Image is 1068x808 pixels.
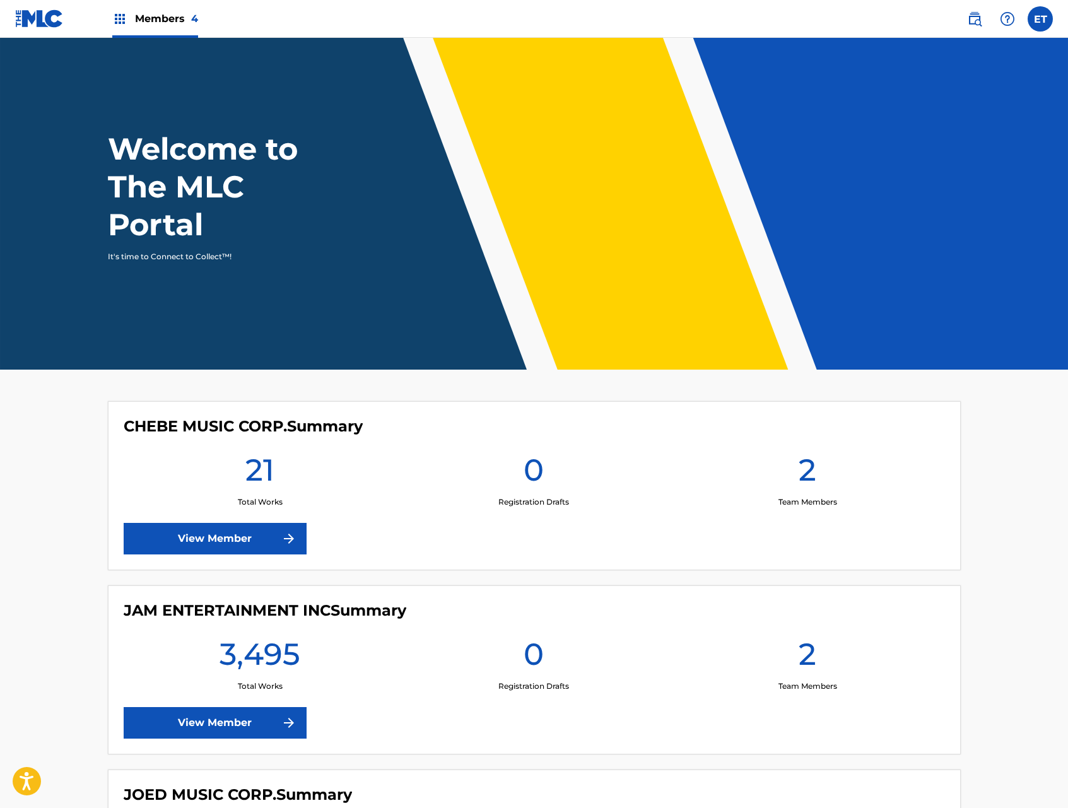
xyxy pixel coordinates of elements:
a: View Member [124,523,307,554]
a: Public Search [962,6,987,32]
img: help [1000,11,1015,26]
p: Team Members [778,496,837,508]
h1: 2 [799,451,816,496]
img: MLC Logo [15,9,64,28]
span: 4 [191,13,198,25]
p: Registration Drafts [498,681,569,692]
iframe: Chat Widget [1005,747,1068,808]
div: Help [995,6,1020,32]
span: Members [135,11,198,26]
p: Total Works [238,496,283,508]
div: User Menu [1028,6,1053,32]
img: search [967,11,982,26]
p: It's time to Connect to Collect™! [108,251,327,262]
h4: CHEBE MUSIC CORP. [124,417,363,436]
h4: JAM ENTERTAINMENT INC [124,601,406,620]
h1: 21 [245,451,274,496]
img: f7272a7cc735f4ea7f67.svg [281,531,296,546]
p: Registration Drafts [498,496,569,508]
h1: 3,495 [220,635,300,681]
a: View Member [124,707,307,739]
p: Total Works [238,681,283,692]
h1: Welcome to The MLC Portal [108,130,344,243]
img: f7272a7cc735f4ea7f67.svg [281,715,296,730]
p: Team Members [778,681,837,692]
img: Top Rightsholders [112,11,127,26]
h1: 0 [524,451,544,496]
h1: 0 [524,635,544,681]
h4: JOED MUSIC CORP. [124,785,352,804]
h1: 2 [799,635,816,681]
